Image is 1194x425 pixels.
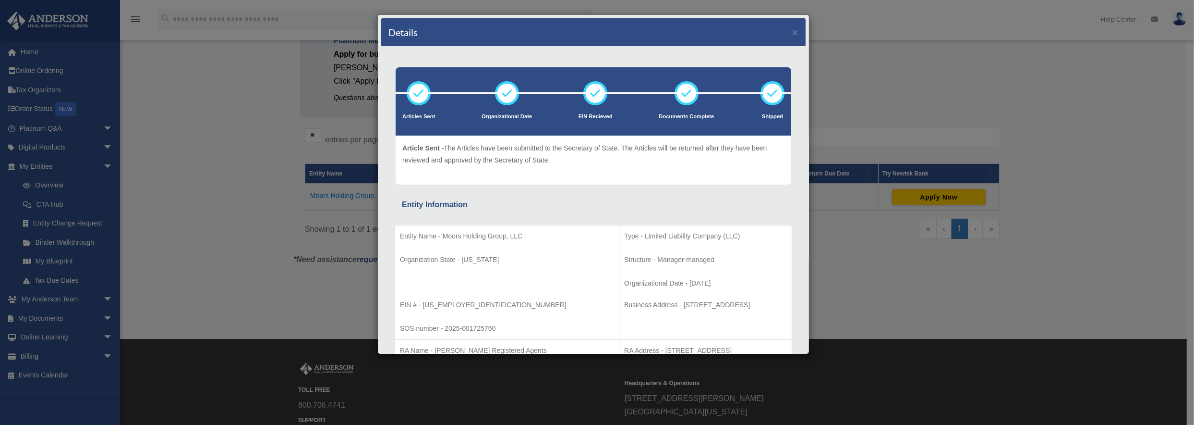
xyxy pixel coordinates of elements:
[400,254,614,266] p: Organization State - [US_STATE]
[402,144,444,152] span: Article Sent -
[659,112,714,122] p: Documents Complete
[400,230,614,242] p: Entity Name - Moors Holding Group, LLC
[400,345,614,357] p: RA Name - [PERSON_NAME] Registered Agents
[624,254,787,266] p: Structure - Manager-managed
[624,345,787,357] p: RA Address - [STREET_ADDRESS]
[624,299,787,311] p: Business Address - [STREET_ADDRESS]
[579,112,613,122] p: EIN Recieved
[402,198,785,212] div: Entity Information
[400,299,614,311] p: EIN # - [US_EMPLOYER_IDENTIFICATION_NUMBER]
[624,230,787,242] p: Type - Limited Liability Company (LLC)
[402,142,784,166] p: The Articles have been submitted to the Secretary of State. The Articles will be returned after t...
[482,112,532,122] p: Organizational Date
[792,27,798,37] button: ×
[400,323,614,335] p: SOS number - 2025-001725760
[388,25,418,39] h4: Details
[760,112,784,122] p: Shipped
[624,277,787,289] p: Organizational Date - [DATE]
[402,112,435,122] p: Articles Sent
